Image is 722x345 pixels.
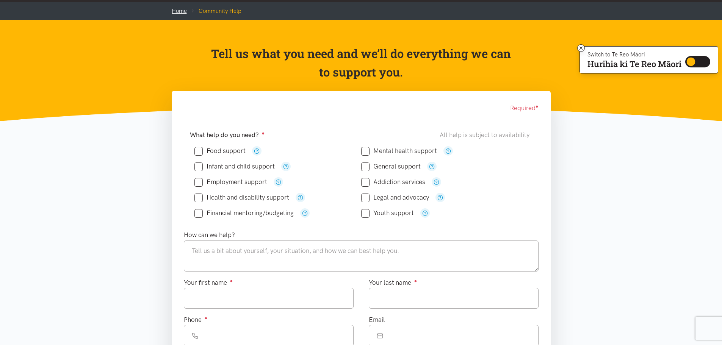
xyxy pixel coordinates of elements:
[194,179,267,185] label: Employment support
[536,103,539,109] sup: ●
[361,210,414,216] label: Youth support
[230,278,233,284] sup: ●
[361,163,421,170] label: General support
[361,179,425,185] label: Addiction services
[361,148,437,154] label: Mental health support
[190,130,265,140] label: What help do you need?
[184,315,208,325] label: Phone
[184,103,539,113] div: Required
[414,278,417,284] sup: ●
[205,315,208,321] sup: ●
[187,6,241,16] li: Community Help
[262,130,265,136] sup: ●
[587,52,681,57] p: Switch to Te Reo Māori
[194,194,289,201] label: Health and disability support
[369,315,385,325] label: Email
[172,8,187,14] a: Home
[440,130,532,140] div: All help is subject to availability
[210,44,512,82] p: Tell us what you need and we’ll do everything we can to support you.
[587,61,681,67] p: Hurihia ki Te Reo Māori
[361,194,429,201] label: Legal and advocacy
[194,163,275,170] label: Infant and child support
[194,148,246,154] label: Food support
[369,278,417,288] label: Your last name
[184,278,233,288] label: Your first name
[184,230,235,240] label: How can we help?
[194,210,294,216] label: Financial mentoring/budgeting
